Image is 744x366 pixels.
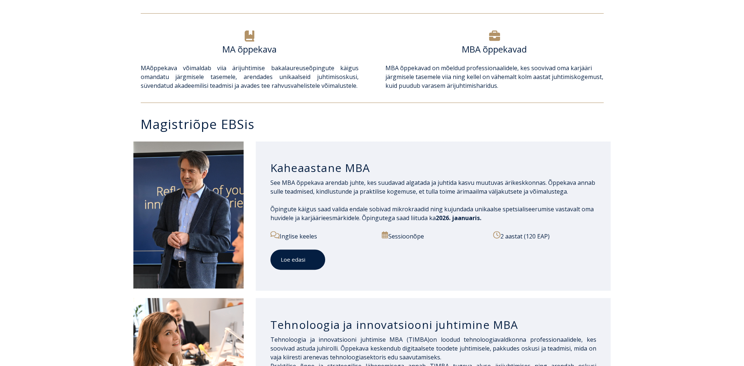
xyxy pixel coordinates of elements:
h6: MA õppekava [141,44,359,55]
a: MBA [385,64,399,72]
span: 2026. jaanuaris. [436,214,481,222]
h6: MBA õppekavad [385,44,603,55]
h3: Tehnoloogia ja innovatsiooni juhtimine MBA [270,318,596,332]
span: on loodud tehnoloogiavaldkonna professionaalidele, kes soovivad astuda juhirolli. Õppekava kesken... [270,335,596,361]
span: õppekava võimaldab viia ärijuhtimise bakalaureuseõpingute käigus omandatu järgmisele tasemele, ar... [141,64,359,90]
p: 2 aastat (120 EAP) [493,231,596,241]
h3: Magistriõpe EBSis [141,118,611,130]
p: õppekavad on mõeldud professionaalidele, kes soovivad oma karjääri järgmisele tasemele viia ning ... [385,64,603,90]
span: Tehnoloogia ja innovatsiooni juhtimise MBA (TIMBA) [270,335,429,344]
p: See MBA õppekava arendab juhte, kes suudavad algatada ja juhtida kasvu muutuvas ärikeskkonnas. Õp... [270,178,596,196]
a: MA [141,64,150,72]
h3: Kaheaastane MBA [270,161,596,175]
a: Loe edasi [270,250,325,270]
p: Sessioonõpe [382,231,485,241]
p: Õpingute käigus saad valida endale sobivad mikrokraadid ning kujundada unikaalse spetsialiseerumi... [270,205,596,222]
p: Inglise keeles [270,231,373,241]
img: DSC_2098 [133,141,244,288]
